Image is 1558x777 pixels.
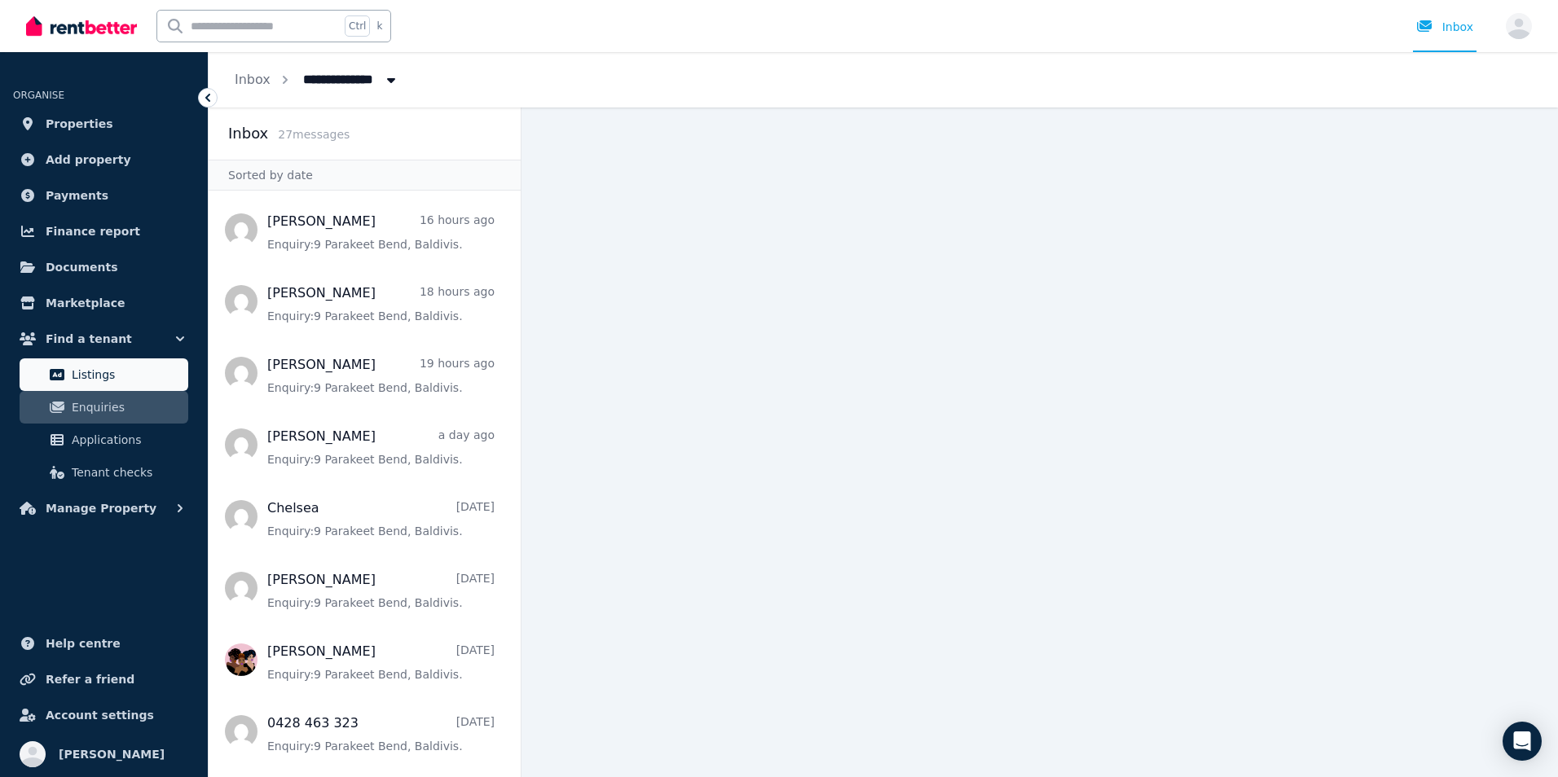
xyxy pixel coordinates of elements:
[72,463,182,482] span: Tenant checks
[46,150,131,169] span: Add property
[46,329,132,349] span: Find a tenant
[46,705,154,725] span: Account settings
[267,283,495,324] a: [PERSON_NAME]18 hours agoEnquiry:9 Parakeet Bend, Baldivis.
[13,108,195,140] a: Properties
[26,14,137,38] img: RentBetter
[267,427,495,468] a: [PERSON_NAME]a day agoEnquiry:9 Parakeet Bend, Baldivis.
[46,498,156,518] span: Manage Property
[13,251,195,283] a: Documents
[46,669,134,689] span: Refer a friend
[267,713,495,754] a: 0428 463 323[DATE]Enquiry:9 Parakeet Bend, Baldivis.
[13,492,195,525] button: Manage Property
[20,456,188,489] a: Tenant checks
[267,212,495,252] a: [PERSON_NAME]16 hours agoEnquiry:9 Parakeet Bend, Baldivis.
[13,663,195,696] a: Refer a friend
[1503,722,1542,761] div: Open Intercom Messenger
[13,143,195,176] a: Add property
[13,215,195,248] a: Finance report
[267,570,495,611] a: [PERSON_NAME][DATE]Enquiry:9 Parakeet Bend, Baldivis.
[228,122,268,145] h2: Inbox
[345,15,370,37] span: Ctrl
[376,20,382,33] span: k
[46,634,121,653] span: Help centre
[209,160,521,191] div: Sorted by date
[46,293,125,313] span: Marketplace
[72,430,182,450] span: Applications
[46,186,108,205] span: Payments
[267,355,495,396] a: [PERSON_NAME]19 hours agoEnquiry:9 Parakeet Bend, Baldivis.
[46,222,140,241] span: Finance report
[13,179,195,212] a: Payments
[235,72,271,87] a: Inbox
[209,191,521,777] nav: Message list
[46,114,113,134] span: Properties
[72,397,182,417] span: Enquiries
[20,424,188,456] a: Applications
[72,365,182,384] span: Listings
[20,358,188,391] a: Listings
[209,52,425,108] nav: Breadcrumb
[278,128,350,141] span: 27 message s
[267,498,495,539] a: Chelsea[DATE]Enquiry:9 Parakeet Bend, Baldivis.
[13,287,195,319] a: Marketplace
[20,391,188,424] a: Enquiries
[13,323,195,355] button: Find a tenant
[1416,19,1473,35] div: Inbox
[13,90,64,101] span: ORGANISE
[267,642,495,683] a: [PERSON_NAME][DATE]Enquiry:9 Parakeet Bend, Baldivis.
[46,257,118,277] span: Documents
[59,744,165,764] span: [PERSON_NAME]
[13,627,195,660] a: Help centre
[13,699,195,731] a: Account settings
